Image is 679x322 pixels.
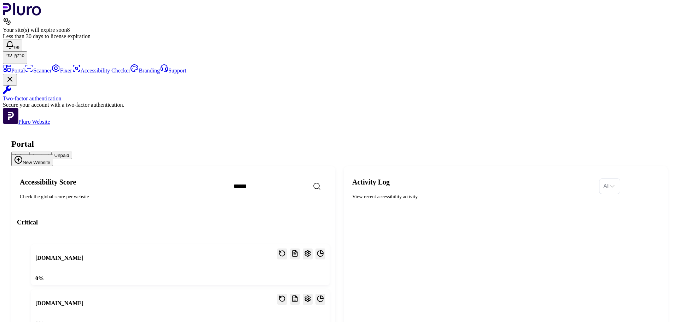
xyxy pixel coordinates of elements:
[315,294,325,304] button: Open website overview
[130,68,160,74] a: Branding
[315,248,325,259] button: Open website overview
[3,95,676,102] div: Two-factor authentication
[599,178,620,194] div: Set sorting
[228,179,349,194] input: Search
[20,178,222,186] h2: Accessibility Score
[277,248,287,259] button: Reset the cache
[52,152,72,159] button: Unpaid
[17,218,330,227] h3: Critical
[72,68,130,74] a: Accessibility Checker
[3,51,27,64] button: פרקין עדיפרקין עדי
[20,193,222,200] div: Check the global score per website
[30,152,51,159] button: Expired
[6,52,24,58] span: פרקין עדי
[35,275,44,282] div: 0 %
[3,74,17,86] button: Close Two-factor authentication notification
[277,294,287,304] button: Reset the cache
[54,153,69,158] span: Unpaid
[352,178,593,186] h2: Activity Log
[3,86,676,102] a: Two-factor authentication
[35,299,83,307] h3: [DOMAIN_NAME]
[3,119,50,125] a: Open Pluro Website
[14,45,19,50] span: 99
[3,11,41,17] a: Logo
[35,254,83,262] h3: [DOMAIN_NAME]
[11,152,30,159] button: Active
[290,248,300,259] button: Reports
[160,68,186,74] a: Support
[14,153,27,158] span: Active
[52,68,72,74] a: Fixer
[3,27,676,33] div: Your site(s) will expire soon
[3,40,22,51] button: Open notifications, you have 382 new notifications
[3,68,25,74] a: Portal
[3,102,676,108] div: Secure your account with a two-factor authentication.
[303,248,313,259] button: Open settings
[303,294,313,304] button: Open settings
[290,294,300,304] button: Reports
[33,153,48,158] span: Expired
[11,139,668,149] h1: Portal
[3,33,676,40] div: Less than 30 days to license expiration
[25,68,52,74] a: Scanner
[352,193,593,200] div: View recent accessibility activity
[3,64,676,125] aside: Sidebar menu
[11,154,53,166] button: New Website
[67,27,70,33] span: 8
